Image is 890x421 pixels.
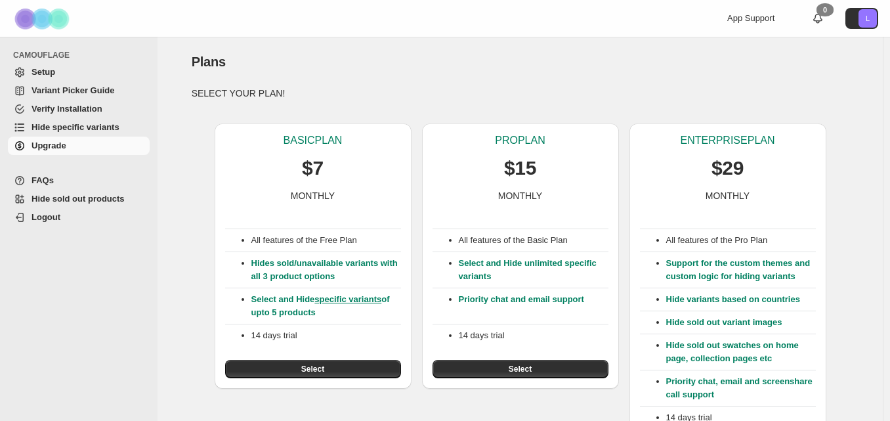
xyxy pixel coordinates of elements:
span: App Support [727,13,774,23]
span: Avatar with initials L [858,9,877,28]
text: L [866,14,870,22]
span: Select [509,364,532,374]
a: 0 [811,12,824,25]
span: Verify Installation [32,104,102,114]
span: Plans [192,55,226,69]
p: Hide sold out variant images [666,316,816,329]
p: 14 days trial [459,329,608,342]
p: All features of the Pro Plan [666,234,816,247]
a: Logout [8,208,150,227]
span: CAMOUFLAGE [13,50,151,60]
a: Verify Installation [8,100,150,118]
p: Hide variants based on countries [666,293,816,306]
p: $7 [302,155,324,181]
p: BASIC PLAN [284,134,343,147]
p: SELECT YOUR PLAN! [192,87,849,100]
button: Select [225,360,401,378]
p: All features of the Basic Plan [459,234,608,247]
span: Select [301,364,324,374]
p: MONTHLY [291,189,335,202]
span: Upgrade [32,141,66,150]
p: 14 days trial [251,329,401,342]
p: Hide sold out swatches on home page, collection pages etc [666,339,816,365]
p: Select and Hide unlimited specific variants [459,257,608,283]
p: Hides sold/unavailable variants with all 3 product options [251,257,401,283]
div: 0 [816,3,834,16]
span: FAQs [32,175,54,185]
p: $29 [711,155,744,181]
a: Variant Picker Guide [8,81,150,100]
p: MONTHLY [498,189,542,202]
a: Hide sold out products [8,190,150,208]
a: Hide specific variants [8,118,150,137]
span: Hide specific variants [32,122,119,132]
a: specific variants [314,294,381,304]
p: All features of the Free Plan [251,234,401,247]
p: PRO PLAN [495,134,545,147]
p: MONTHLY [706,189,750,202]
a: Upgrade [8,137,150,155]
span: Hide sold out products [32,194,125,204]
a: Setup [8,63,150,81]
img: Camouflage [11,1,76,37]
button: Avatar with initials L [845,8,878,29]
span: Logout [32,212,60,222]
p: Support for the custom themes and custom logic for hiding variants [666,257,816,283]
p: ENTERPRISE PLAN [680,134,774,147]
a: FAQs [8,171,150,190]
button: Select [433,360,608,378]
p: Priority chat, email and screenshare call support [666,375,816,401]
p: Priority chat and email support [459,293,608,319]
span: Setup [32,67,55,77]
p: Select and Hide of upto 5 products [251,293,401,319]
p: $15 [504,155,536,181]
span: Variant Picker Guide [32,85,114,95]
